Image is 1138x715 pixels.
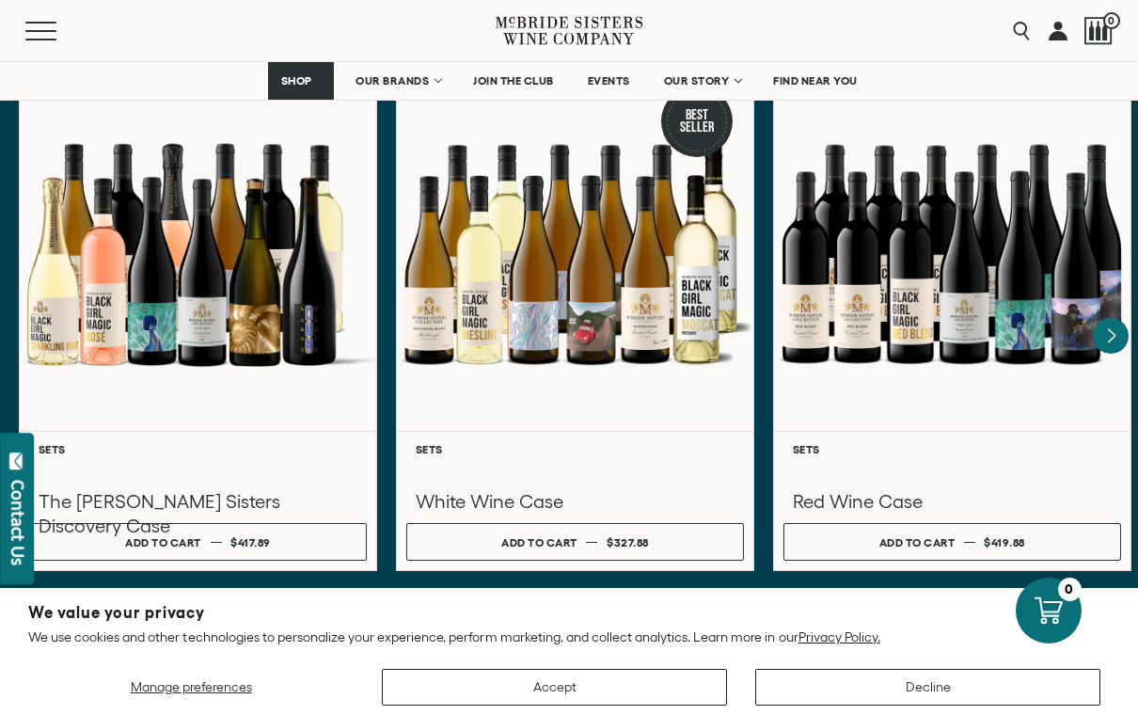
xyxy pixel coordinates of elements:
div: Add to cart [879,529,956,556]
p: We use cookies and other technologies to personalize your experience, perform marketing, and coll... [28,628,1110,645]
h3: White Wine Case [416,489,735,514]
button: Accept [382,669,727,706]
div: Contact Us [8,480,27,565]
button: Add to cart $417.89 [29,523,367,561]
a: OUR STORY [652,62,752,100]
h2: We value your privacy [28,605,1110,621]
a: SHOP [268,62,334,100]
a: FIND NEAR YOU [761,62,870,100]
span: OUR STORY [664,74,730,87]
h6: Sets [416,443,735,455]
span: Manage preferences [131,679,252,694]
span: OUR BRANDS [356,74,429,87]
span: EVENTS [588,74,630,87]
span: SHOP [280,74,312,87]
div: Add to cart [501,529,577,556]
a: McBride Sisters Full Set Sets The [PERSON_NAME] Sisters Discovery Case Add to cart $417.89 [19,65,377,571]
button: Add to cart $327.88 [406,523,744,561]
a: JOIN THE CLUB [461,62,566,100]
div: Add to cart [125,529,201,556]
button: Mobile Menu Trigger [25,22,93,40]
button: Next [1093,318,1129,354]
h6: Sets [39,443,357,455]
span: 0 [1103,12,1120,29]
span: $419.88 [984,536,1025,548]
span: FIND NEAR YOU [773,74,858,87]
div: 0 [1058,578,1082,601]
a: Red Wine Case Sets Red Wine Case Add to cart $419.88 [773,65,1131,571]
a: EVENTS [576,62,642,100]
span: $417.89 [230,536,271,548]
a: Best Seller White Wine Case Sets White Wine Case Add to cart $327.88 [396,65,754,571]
h6: Sets [793,443,1112,455]
h3: The [PERSON_NAME] Sisters Discovery Case [39,489,357,538]
span: JOIN THE CLUB [473,74,554,87]
h3: Red Wine Case [793,489,1112,514]
a: Privacy Policy. [798,629,880,644]
button: Add to cart $419.88 [783,523,1121,561]
button: Manage preferences [28,669,354,706]
span: $327.88 [607,536,649,548]
button: Decline [755,669,1100,706]
a: OUR BRANDS [343,62,451,100]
